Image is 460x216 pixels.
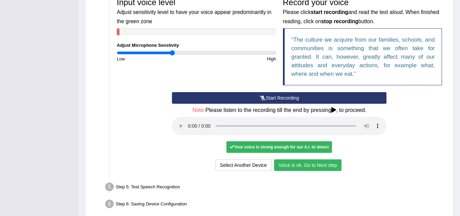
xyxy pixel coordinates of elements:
button: Voice is ok. Go to Next step [274,159,342,171]
div: High [196,56,280,62]
q: The culture we acquire from our families, schools, and communities is something that we often tak... [291,37,435,77]
b: start recording [311,9,348,15]
small: Please click and read the text aloud. When finished reading, click on button. [283,9,439,24]
label: Adjust Microphone Senstivity [117,42,179,48]
div: Low [113,56,196,62]
button: Select Another Device [216,159,271,171]
h4: Please listen to the recording till the end by pressing , to proceed. [172,107,386,113]
div: Your voice is strong enough for our A.I. to detect [226,141,332,153]
b: stop recording [321,18,358,24]
div: Step 5: Test Speech Recognition [102,181,450,196]
small: Adjust sensitivity level to have your voice appear predominantly in the green zone [117,9,271,24]
button: Start Recording [172,92,386,104]
span: Note: [192,107,205,113]
div: Step 6: Saving Device Configuration [102,198,450,213]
